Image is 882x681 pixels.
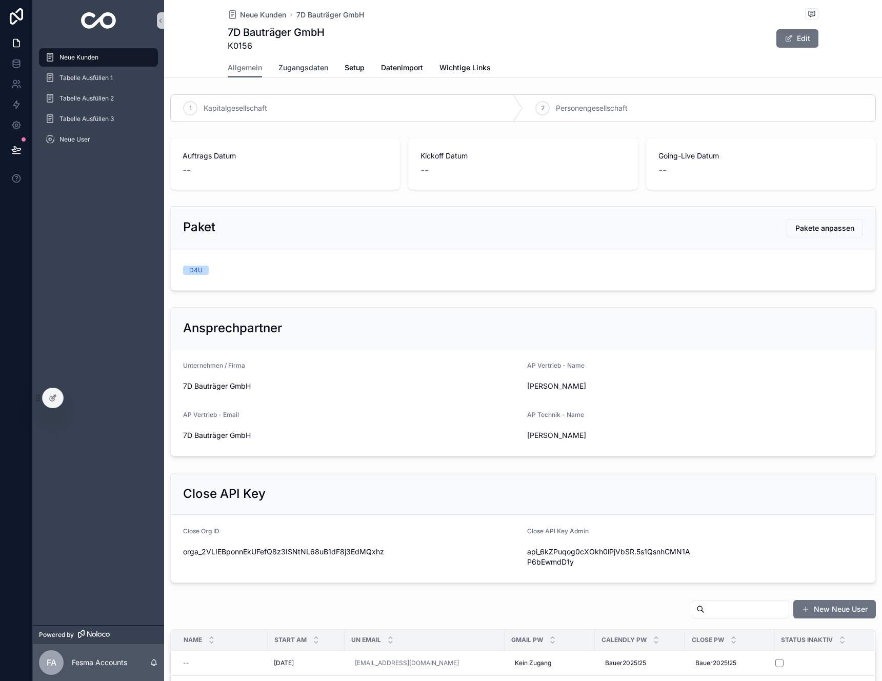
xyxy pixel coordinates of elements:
[527,381,691,391] span: [PERSON_NAME]
[527,362,585,369] span: AP Vertrieb - Name
[39,631,74,639] span: Powered by
[351,655,498,671] a: [EMAIL_ADDRESS][DOMAIN_NAME]
[274,636,307,644] span: Start am
[183,163,191,177] span: --
[183,430,519,440] span: 7D Bauträger GmbH
[183,219,215,235] h2: Paket
[228,63,262,73] span: Allgemein
[776,29,818,48] button: Edit
[59,94,114,103] span: Tabelle Ausfüllen 2
[658,151,864,161] span: Going-Live Datum
[39,69,158,87] a: Tabelle Ausfüllen 1
[183,527,219,535] span: Close Org ID
[274,659,294,667] span: [DATE]
[59,135,90,144] span: Neue User
[59,74,113,82] span: Tabelle Ausfüllen 1
[420,163,429,177] span: --
[541,104,545,112] span: 2
[189,104,192,112] span: 1
[691,655,768,671] a: Bauer2025!25
[527,430,691,440] span: [PERSON_NAME]
[527,547,691,567] span: api_6kZPuqog0cXOkh0lPjVbSR.5s1QsnhCMN1AP6bEwmdD1y
[59,115,114,123] span: Tabelle Ausfüllen 3
[793,600,876,618] button: New Neue User
[556,103,628,113] span: Personengesellschaft
[228,58,262,78] a: Allgemein
[33,625,164,644] a: Powered by
[695,659,736,667] span: Bauer2025!25
[240,10,286,20] span: Neue Kunden
[183,411,239,418] span: AP Vertrieb - Email
[183,320,282,336] h2: Ansprechpartner
[420,151,626,161] span: Kickoff Datum
[204,103,267,113] span: Kapitalgesellschaft
[183,659,189,667] span: --
[781,636,833,644] span: Status Inaktiv
[381,58,423,79] a: Datenimport
[183,362,245,369] span: Unternehmen / Firma
[515,659,551,667] span: Kein Zugang
[184,636,202,644] span: Name
[351,636,381,644] span: UN Email
[296,10,364,20] a: 7D Bauträger GmbH
[355,659,459,667] a: [EMAIL_ADDRESS][DOMAIN_NAME]
[39,48,158,67] a: Neue Kunden
[33,41,164,162] div: scrollable content
[602,636,647,644] span: Calendly Pw
[605,659,646,667] span: Bauer2025!25
[381,63,423,73] span: Datenimport
[47,656,56,669] span: FA
[345,63,365,73] span: Setup
[601,655,679,671] a: Bauer2025!25
[345,58,365,79] a: Setup
[183,486,266,502] h2: Close API Key
[274,659,338,667] a: [DATE]
[183,659,262,667] a: --
[39,110,158,128] a: Tabelle Ausfüllen 3
[527,527,589,535] span: Close API Key Admin
[278,58,328,79] a: Zugangsdaten
[658,163,667,177] span: --
[795,223,854,233] span: Pakete anpassen
[183,151,388,161] span: Auftrags Datum
[439,63,491,73] span: Wichtige Links
[59,53,98,62] span: Neue Kunden
[228,39,325,52] span: K0156
[72,657,127,668] p: Fesma Accounts
[39,89,158,108] a: Tabelle Ausfüllen 2
[228,10,286,20] a: Neue Kunden
[278,63,328,73] span: Zugangsdaten
[183,381,519,391] span: 7D Bauträger GmbH
[439,58,491,79] a: Wichtige Links
[39,130,158,149] a: Neue User
[189,266,203,275] div: D4U
[527,411,584,418] span: AP Technik - Name
[511,655,589,671] a: Kein Zugang
[228,25,325,39] h1: 7D Bauträger GmbH
[183,547,519,557] span: orga_2VLIEBponnEkUFefQ8z3ISNtNL68uB1dF8j3EdMQxhz
[511,636,543,644] span: Gmail Pw
[81,12,116,29] img: App logo
[692,636,724,644] span: Close Pw
[787,219,863,237] button: Pakete anpassen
